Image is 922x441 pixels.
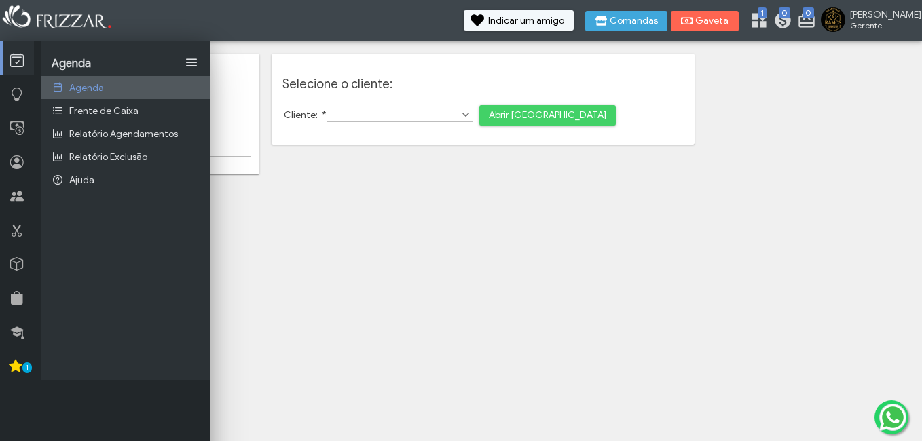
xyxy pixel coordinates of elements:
[69,128,178,140] span: Relatório Agendamentos
[758,7,767,18] span: 1
[488,16,564,26] span: Indicar um amigo
[52,57,91,71] span: Agenda
[282,77,683,92] h3: Selecione o cliente:
[671,11,739,31] button: Gaveta
[69,174,94,186] span: Ajuda
[695,16,729,26] span: Gaveta
[41,145,210,168] a: Relatório Exclusão
[69,105,139,117] span: Frente de Caixa
[850,20,911,31] span: Gerente
[459,108,473,121] button: Show Options
[41,76,210,99] a: Agenda
[821,7,915,35] a: [PERSON_NAME] Gerente
[803,7,814,18] span: 0
[41,122,210,145] a: Relatório Agendamentos
[610,16,658,26] span: Comandas
[750,11,763,33] a: 1
[41,99,210,122] a: Frente de Caixa
[877,401,909,434] img: whatsapp.png
[22,362,32,373] span: 1
[585,11,667,31] button: Comandas
[489,105,606,126] span: Abrir [GEOGRAPHIC_DATA]
[464,10,574,31] button: Indicar um amigo
[479,105,616,126] button: Abrir [GEOGRAPHIC_DATA]
[797,11,811,33] a: 0
[773,11,787,33] a: 0
[284,109,327,121] label: Cliente:
[69,82,104,94] span: Agenda
[779,7,790,18] span: 0
[41,168,210,191] a: Ajuda
[850,9,911,20] span: [PERSON_NAME]
[69,151,147,163] span: Relatório Exclusão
